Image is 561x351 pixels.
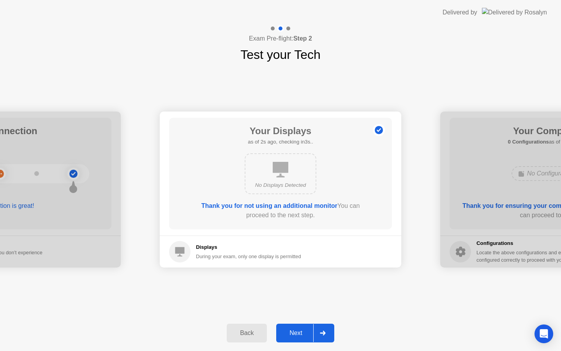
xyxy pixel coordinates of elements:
[229,330,265,337] div: Back
[252,181,309,189] div: No Displays Detected
[279,330,313,337] div: Next
[482,8,547,17] img: Delivered by Rosalyn
[240,45,321,64] h1: Test your Tech
[196,253,301,260] div: During your exam, only one display is permitted
[191,201,370,220] div: You can proceed to the next step.
[535,324,553,343] div: Open Intercom Messenger
[201,202,337,209] b: Thank you for not using an additional monitor
[248,138,313,146] h5: as of 2s ago, checking in3s..
[196,243,301,251] h5: Displays
[293,35,312,42] b: Step 2
[227,324,267,342] button: Back
[276,324,334,342] button: Next
[443,8,477,17] div: Delivered by
[248,124,313,138] h1: Your Displays
[249,34,312,43] h4: Exam Pre-flight:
